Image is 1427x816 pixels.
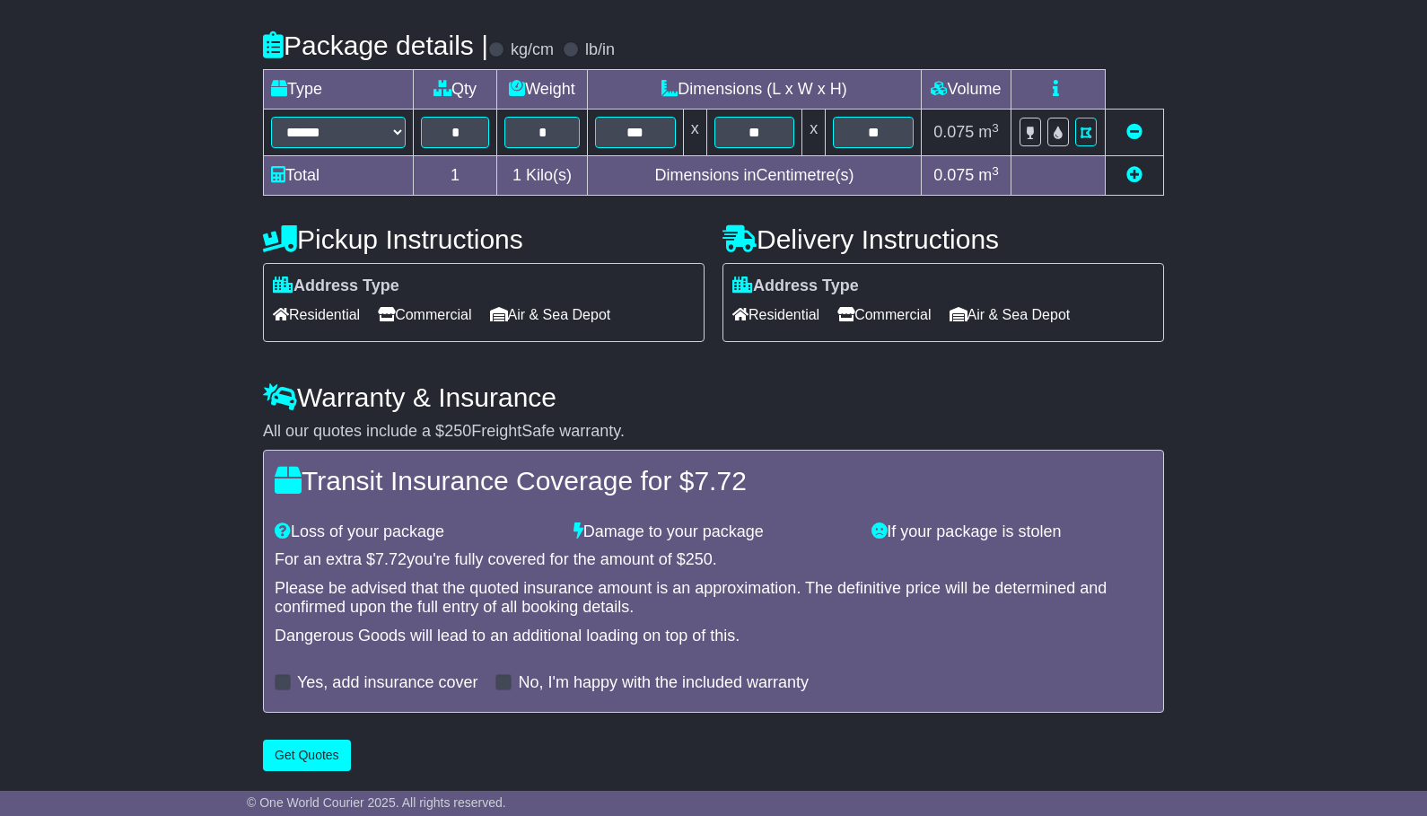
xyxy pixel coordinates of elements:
td: x [802,110,826,156]
span: Air & Sea Depot [490,301,611,329]
span: 7.72 [375,550,407,568]
td: Total [264,156,414,196]
td: x [683,110,706,156]
td: Dimensions in Centimetre(s) [587,156,921,196]
span: © One World Courier 2025. All rights reserved. [247,795,506,810]
span: Residential [273,301,360,329]
a: Add new item [1126,166,1142,184]
span: Commercial [837,301,931,329]
td: Type [264,70,414,110]
div: Loss of your package [266,522,565,542]
span: 1 [512,166,521,184]
td: Dimensions (L x W x H) [587,70,921,110]
label: Yes, add insurance cover [297,673,477,693]
div: Damage to your package [565,522,863,542]
td: Kilo(s) [497,156,588,196]
td: 1 [414,156,497,196]
div: Dangerous Goods will lead to an additional loading on top of this. [275,627,1152,646]
span: 0.075 [933,166,974,184]
span: 250 [444,422,471,440]
td: Weight [497,70,588,110]
span: 0.075 [933,123,974,141]
div: Please be advised that the quoted insurance amount is an approximation. The definitive price will... [275,579,1152,618]
div: For an extra $ you're fully covered for the amount of $ . [275,550,1152,570]
span: Residential [732,301,819,329]
span: m [978,123,999,141]
div: If your package is stolen [862,522,1161,542]
span: 250 [686,550,713,568]
button: Get Quotes [263,740,351,771]
sup: 3 [992,121,999,135]
td: Qty [414,70,497,110]
span: m [978,166,999,184]
h4: Transit Insurance Coverage for $ [275,466,1152,496]
label: lb/in [585,40,615,60]
td: Volume [921,70,1011,110]
label: kg/cm [511,40,554,60]
span: 7.72 [694,466,746,496]
label: Address Type [732,276,859,296]
a: Remove this item [1126,123,1142,141]
h4: Pickup Instructions [263,224,705,254]
h4: Warranty & Insurance [263,382,1164,412]
span: Commercial [378,301,471,329]
span: Air & Sea Depot [950,301,1071,329]
sup: 3 [992,164,999,178]
h4: Package details | [263,31,488,60]
div: All our quotes include a $ FreightSafe warranty. [263,422,1164,442]
h4: Delivery Instructions [722,224,1164,254]
label: Address Type [273,276,399,296]
label: No, I'm happy with the included warranty [518,673,809,693]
